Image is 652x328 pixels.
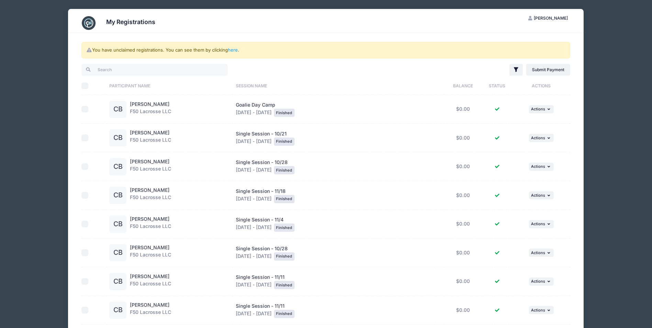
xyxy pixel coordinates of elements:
div: Finished [274,138,295,146]
div: [DATE] - [DATE] [236,303,441,318]
td: $0.00 [444,296,482,325]
div: CB [109,187,126,204]
button: [PERSON_NAME] [522,12,574,24]
td: $0.00 [444,181,482,210]
div: You have unclaimed registrations. You can see them by clicking . [81,42,570,58]
div: F50 Lacrosse LLC [130,101,171,118]
div: Finished [274,310,295,318]
div: [DATE] - [DATE] [236,101,441,117]
td: $0.00 [444,210,482,239]
td: $0.00 [444,95,482,124]
th: Status: activate to sort column ascending [482,77,512,95]
a: [PERSON_NAME] [130,101,169,107]
span: Single Session - 11/18 [236,188,286,194]
a: [PERSON_NAME] [130,273,169,279]
div: [DATE] - [DATE] [236,159,441,174]
a: CB [109,221,126,227]
div: F50 Lacrosse LLC [130,187,171,204]
span: Single Session - 10/28 [236,159,288,165]
div: Finished [274,252,295,261]
a: here [228,47,238,53]
button: Actions [529,306,554,314]
div: [DATE] - [DATE] [236,188,441,203]
span: Single Session - 11/11 [236,303,285,309]
span: Actions [531,221,545,226]
span: Actions [531,164,545,169]
img: CampNetwork [82,16,96,30]
div: F50 Lacrosse LLC [130,129,171,146]
div: CB [109,216,126,233]
td: $0.00 [444,267,482,296]
div: CB [109,101,126,118]
div: [DATE] - [DATE] [236,216,441,232]
div: F50 Lacrosse LLC [130,216,171,233]
a: Submit Payment [526,64,571,76]
td: $0.00 [444,124,482,153]
div: F50 Lacrosse LLC [130,273,171,290]
span: Actions [531,135,545,140]
div: [DATE] - [DATE] [236,274,441,289]
a: CB [109,250,126,256]
div: F50 Lacrosse LLC [130,158,171,175]
a: CB [109,107,126,112]
a: [PERSON_NAME] [130,130,169,135]
a: [PERSON_NAME] [130,302,169,308]
span: [PERSON_NAME] [534,15,568,21]
div: CB [109,129,126,146]
span: Single Session - 10/21 [236,131,287,136]
div: CB [109,302,126,319]
a: [PERSON_NAME] [130,216,169,222]
div: CB [109,273,126,290]
td: $0.00 [444,152,482,181]
a: CB [109,193,126,198]
th: Participant Name: activate to sort column ascending [106,77,233,95]
a: CB [109,279,126,285]
a: CB [109,164,126,170]
span: Goalie Day Camp [236,102,275,108]
div: CB [109,244,126,261]
th: Balance: activate to sort column ascending [444,77,482,95]
div: Finished [274,223,295,232]
span: Actions [531,279,545,284]
div: Finished [274,281,295,289]
div: Finished [274,195,295,203]
button: Actions [529,277,554,286]
button: Actions [529,163,554,171]
a: [PERSON_NAME] [130,158,169,164]
div: Finished [274,109,295,117]
span: Actions [531,308,545,313]
div: [DATE] - [DATE] [236,245,441,261]
span: Single Session - 10/28 [236,245,288,251]
span: Single Session - 11/11 [236,274,285,280]
a: [PERSON_NAME] [130,244,169,250]
th: Actions: activate to sort column ascending [512,77,570,95]
h3: My Registrations [106,18,155,25]
a: CB [109,135,126,141]
a: CB [109,307,126,313]
th: Select All [81,77,106,95]
button: Actions [529,220,554,228]
span: Actions [531,107,545,111]
a: [PERSON_NAME] [130,187,169,193]
div: F50 Lacrosse LLC [130,302,171,319]
span: Single Session - 11/4 [236,217,284,222]
button: Actions [529,105,554,113]
div: Finished [274,166,295,174]
div: CB [109,158,126,175]
input: Search [81,64,228,76]
button: Actions [529,249,554,257]
span: Actions [531,193,545,198]
td: $0.00 [444,239,482,267]
div: F50 Lacrosse LLC [130,244,171,261]
div: [DATE] - [DATE] [236,130,441,146]
span: Actions [531,250,545,255]
button: Actions [529,134,554,142]
button: Actions [529,191,554,199]
th: Session Name: activate to sort column ascending [232,77,444,95]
